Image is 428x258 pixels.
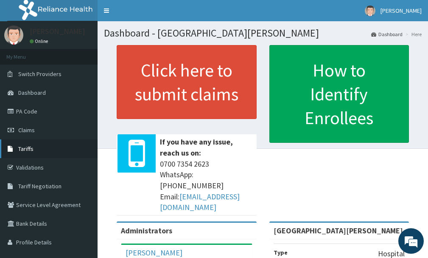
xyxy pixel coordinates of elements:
[403,31,422,38] li: Here
[18,182,62,190] span: Tariff Negotiation
[18,70,62,78] span: Switch Providers
[4,26,23,45] img: User Image
[160,192,240,213] a: [EMAIL_ADDRESS][DOMAIN_NAME]
[121,226,172,235] b: Administrators
[18,89,46,96] span: Dashboard
[371,31,403,38] a: Dashboard
[30,38,50,44] a: Online
[104,28,422,39] h1: Dashboard - [GEOGRAPHIC_DATA][PERSON_NAME]
[18,126,35,134] span: Claims
[274,249,288,256] b: Type
[160,159,252,213] span: 0700 7354 2623 WhatsApp: [PHONE_NUMBER] Email:
[365,6,375,16] img: User Image
[30,28,85,35] p: [PERSON_NAME]
[380,7,422,14] span: [PERSON_NAME]
[18,145,34,153] span: Tariffs
[126,248,182,258] a: [PERSON_NAME]
[160,137,233,158] b: If you have any issue, reach us on:
[269,45,409,143] a: How to Identify Enrollees
[274,226,403,235] strong: [GEOGRAPHIC_DATA][PERSON_NAME]
[117,45,257,119] a: Click here to submit claims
